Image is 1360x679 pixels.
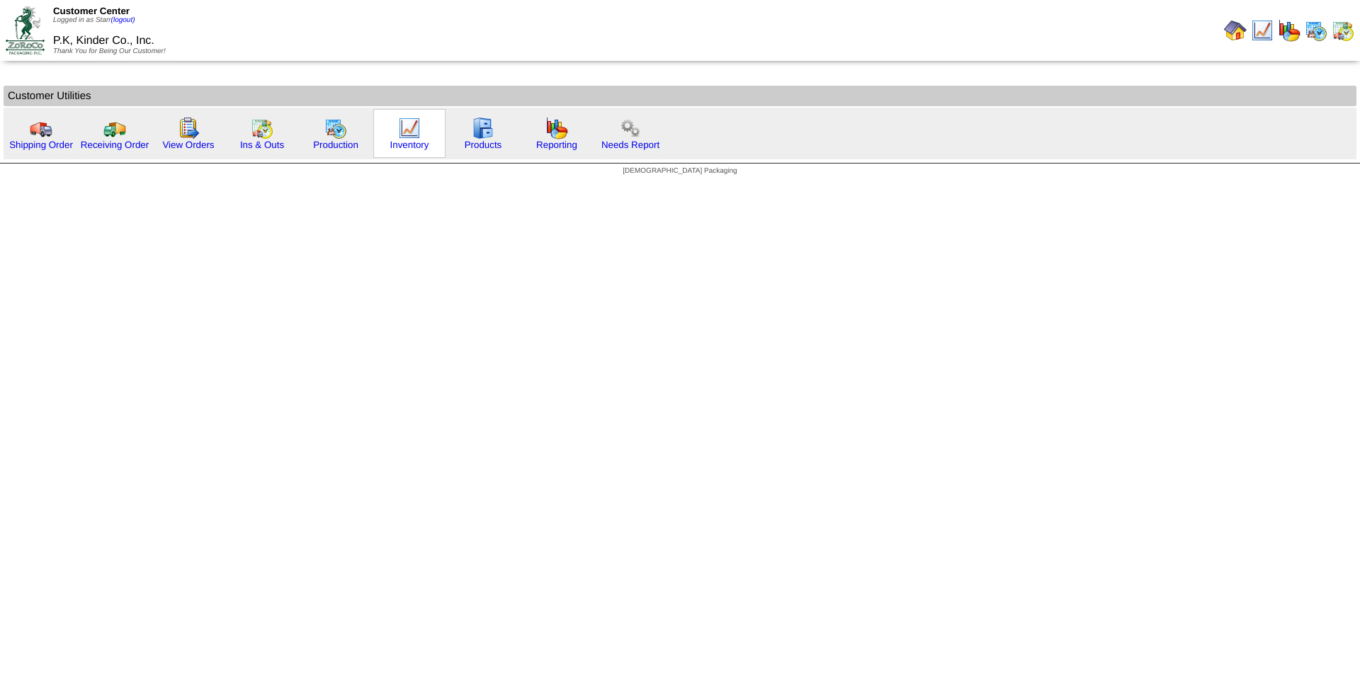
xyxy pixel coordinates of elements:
[398,117,421,139] img: line_graph.gif
[619,117,642,139] img: workflow.png
[623,167,737,175] span: [DEMOGRAPHIC_DATA] Packaging
[103,117,126,139] img: truck2.gif
[81,139,149,150] a: Receiving Order
[53,47,166,55] span: Thank You for Being Our Customer!
[536,139,577,150] a: Reporting
[251,117,273,139] img: calendarinout.gif
[1332,19,1354,42] img: calendarinout.gif
[1305,19,1327,42] img: calendarprod.gif
[177,117,200,139] img: workorder.gif
[472,117,494,139] img: cabinet.gif
[111,16,135,24] a: (logout)
[545,117,568,139] img: graph.gif
[240,139,284,150] a: Ins & Outs
[1224,19,1247,42] img: home.gif
[313,139,358,150] a: Production
[30,117,52,139] img: truck.gif
[324,117,347,139] img: calendarprod.gif
[9,139,73,150] a: Shipping Order
[162,139,214,150] a: View Orders
[1278,19,1300,42] img: graph.gif
[390,139,429,150] a: Inventory
[53,35,154,47] span: P.K, Kinder Co., Inc.
[53,16,135,24] span: Logged in as Starr
[6,6,45,54] img: ZoRoCo_Logo(Green%26Foil)%20jpg.webp
[465,139,502,150] a: Products
[4,86,1356,106] td: Customer Utilities
[53,6,130,16] span: Customer Center
[601,139,659,150] a: Needs Report
[1251,19,1274,42] img: line_graph.gif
